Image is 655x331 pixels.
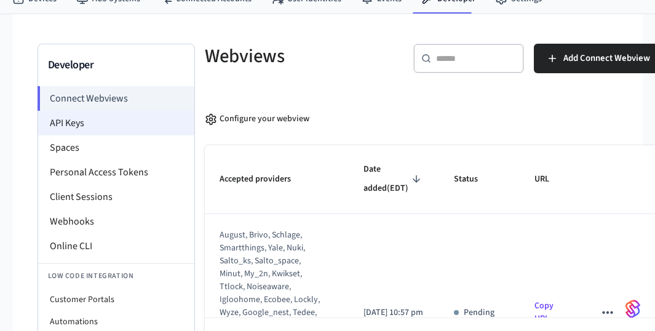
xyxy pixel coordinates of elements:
span: URL [534,170,565,189]
span: Status [454,170,494,189]
li: Low Code Integration [38,263,194,289]
li: API Keys [38,111,194,135]
li: Client Sessions [38,185,194,209]
a: Copy URL [534,300,554,325]
p: Pending [464,306,494,319]
li: Webhooks [38,209,194,234]
div: Configure your webview [205,113,309,126]
li: Connect Webviews [38,86,194,111]
p: [DATE] 10:57 pm [363,306,424,319]
h5: Webviews [205,44,399,69]
h3: Developer [48,57,185,74]
span: Accepted providers [220,170,307,189]
li: Online CLI [38,234,194,258]
li: Spaces [38,135,194,160]
img: SeamLogoGradient.69752ec5.svg [625,299,640,319]
li: Personal Access Tokens [38,160,194,185]
span: Date added(EDT) [363,160,424,199]
span: Add Connect Webview [563,50,650,66]
li: Customer Portals [38,289,194,311]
